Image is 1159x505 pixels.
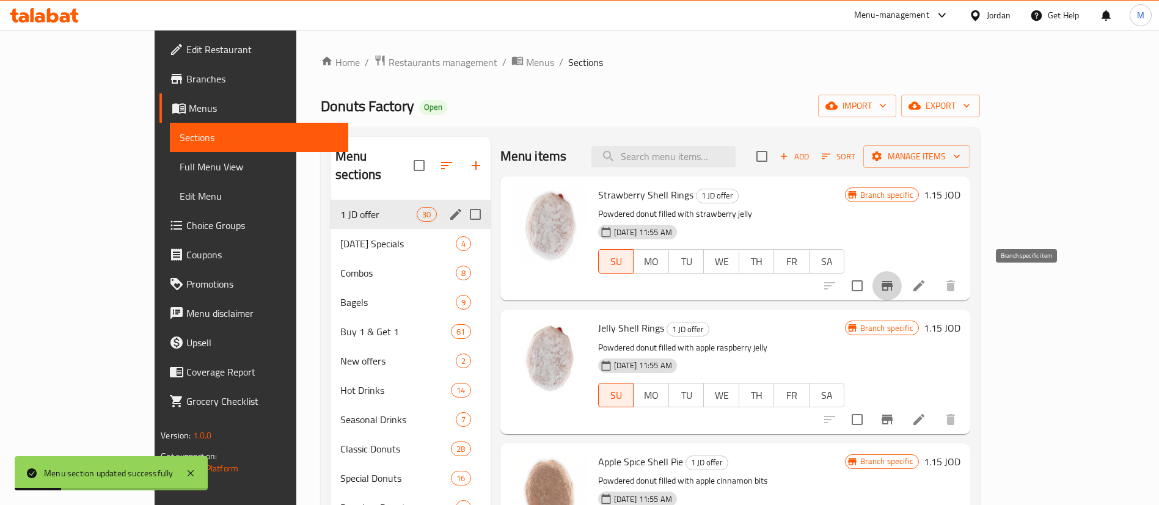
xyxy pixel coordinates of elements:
[638,387,664,404] span: MO
[340,412,456,427] span: Seasonal Drinks
[186,42,338,57] span: Edit Restaurant
[340,383,451,398] span: Hot Drinks
[703,383,739,407] button: WE
[161,427,191,443] span: Version:
[873,149,960,164] span: Manage items
[739,383,775,407] button: TH
[609,227,677,238] span: [DATE] 11:55 AM
[568,55,603,70] span: Sections
[159,240,348,269] a: Coupons
[696,189,738,203] span: 1 JD offer
[1137,9,1144,22] span: M
[604,253,629,271] span: SU
[667,322,709,336] div: 1 JD offer
[186,247,338,262] span: Coupons
[451,383,470,398] div: items
[819,147,858,166] button: Sort
[709,387,734,404] span: WE
[189,101,338,115] span: Menus
[598,206,845,222] p: Powdered donut filled with strawberry jelly
[456,354,471,368] div: items
[779,253,805,271] span: FR
[417,209,436,220] span: 30
[159,35,348,64] a: Edit Restaurant
[331,463,491,493] div: Special Donuts16
[340,354,456,368] span: New offers
[598,249,634,274] button: SU
[901,95,980,117] button: export
[340,236,456,251] div: Ramadan Specials
[855,456,918,467] span: Branch specific
[374,54,497,70] a: Restaurants management
[335,147,414,184] h2: Menu sections
[809,383,845,407] button: SA
[744,387,770,404] span: TH
[340,266,456,280] span: Combos
[872,405,902,434] button: Branch-specific-item
[598,319,664,337] span: Jelly Shell Rings
[598,340,845,355] p: Powdered donut filled with apple raspberry jelly
[186,277,338,291] span: Promotions
[451,441,470,456] div: items
[809,249,845,274] button: SA
[591,146,736,167] input: search
[186,218,338,233] span: Choice Groups
[456,267,470,279] span: 8
[44,467,174,480] div: Menu section updated successfully
[365,55,369,70] li: /
[159,328,348,357] a: Upsell
[331,405,491,434] div: Seasonal Drinks7
[456,295,471,310] div: items
[186,335,338,350] span: Upsell
[321,92,414,120] span: Donuts Factory
[598,186,693,204] span: Strawberry Shell Rings
[331,229,491,258] div: [DATE] Specials4
[773,383,810,407] button: FR
[389,55,497,70] span: Restaurants management
[340,471,451,485] span: Special Donuts
[686,456,728,470] div: 1 JD offer
[609,493,677,505] span: [DATE] 11:55 AM
[461,151,491,180] button: Add section
[340,236,456,251] span: [DATE] Specials
[331,434,491,463] div: Classic Donuts28
[340,295,456,310] span: Bagels
[778,150,811,164] span: Add
[456,355,470,367] span: 2
[447,205,465,223] button: edit
[452,443,470,455] span: 28
[159,269,348,299] a: Promotions
[180,159,338,174] span: Full Menu View
[159,357,348,387] a: Coverage Report
[321,54,980,70] nav: breadcrumb
[500,147,567,165] h2: Menu items
[510,186,588,264] img: Strawberry Shell Rings
[559,55,563,70] li: /
[872,271,902,300] button: Branch-specific-item
[331,258,491,288] div: Combos8
[456,238,470,250] span: 4
[193,427,212,443] span: 1.0.0
[638,253,664,271] span: MO
[674,253,700,271] span: TU
[814,147,863,166] span: Sort items
[749,144,775,169] span: Select section
[668,249,704,274] button: TU
[452,326,470,338] span: 61
[633,249,669,274] button: MO
[674,387,700,404] span: TU
[340,324,451,339] span: Buy 1 & Get 1
[159,64,348,93] a: Branches
[773,249,810,274] button: FR
[703,249,739,274] button: WE
[863,145,970,168] button: Manage items
[912,412,926,427] a: Edit menu item
[936,271,965,300] button: delete
[667,322,709,336] span: 1 JD offer
[340,441,451,456] span: Classic Donuts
